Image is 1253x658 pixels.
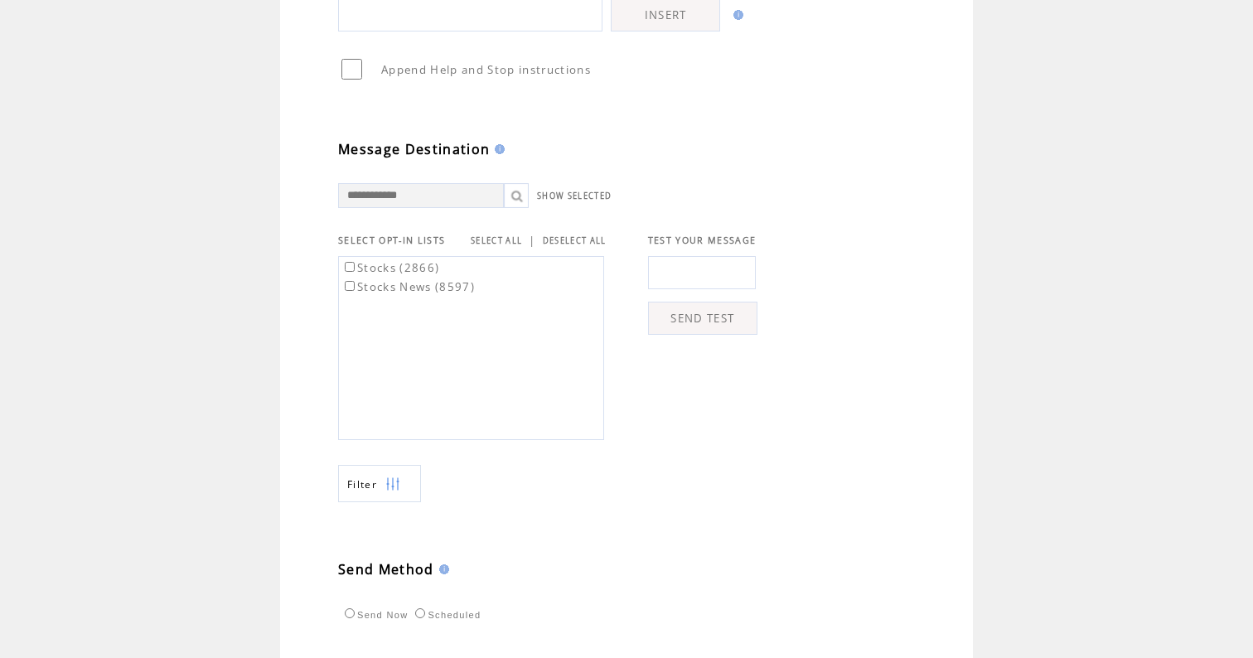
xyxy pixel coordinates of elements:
[341,279,475,294] label: Stocks News (8597)
[345,262,355,272] input: Stocks (2866)
[529,233,535,248] span: |
[345,608,355,618] input: Send Now
[385,466,400,503] img: filters.png
[345,281,355,291] input: Stocks News (8597)
[338,235,445,246] span: SELECT OPT-IN LISTS
[648,302,757,335] a: SEND TEST
[537,191,612,201] a: SHOW SELECTED
[648,235,757,246] span: TEST YOUR MESSAGE
[338,140,490,158] span: Message Destination
[434,564,449,574] img: help.gif
[347,477,377,491] span: Show filters
[341,610,408,620] label: Send Now
[490,144,505,154] img: help.gif
[411,610,481,620] label: Scheduled
[341,260,439,275] label: Stocks (2866)
[381,62,591,77] span: Append Help and Stop instructions
[338,560,434,578] span: Send Method
[338,465,421,502] a: Filter
[728,10,743,20] img: help.gif
[415,608,425,618] input: Scheduled
[471,235,522,246] a: SELECT ALL
[543,235,607,246] a: DESELECT ALL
